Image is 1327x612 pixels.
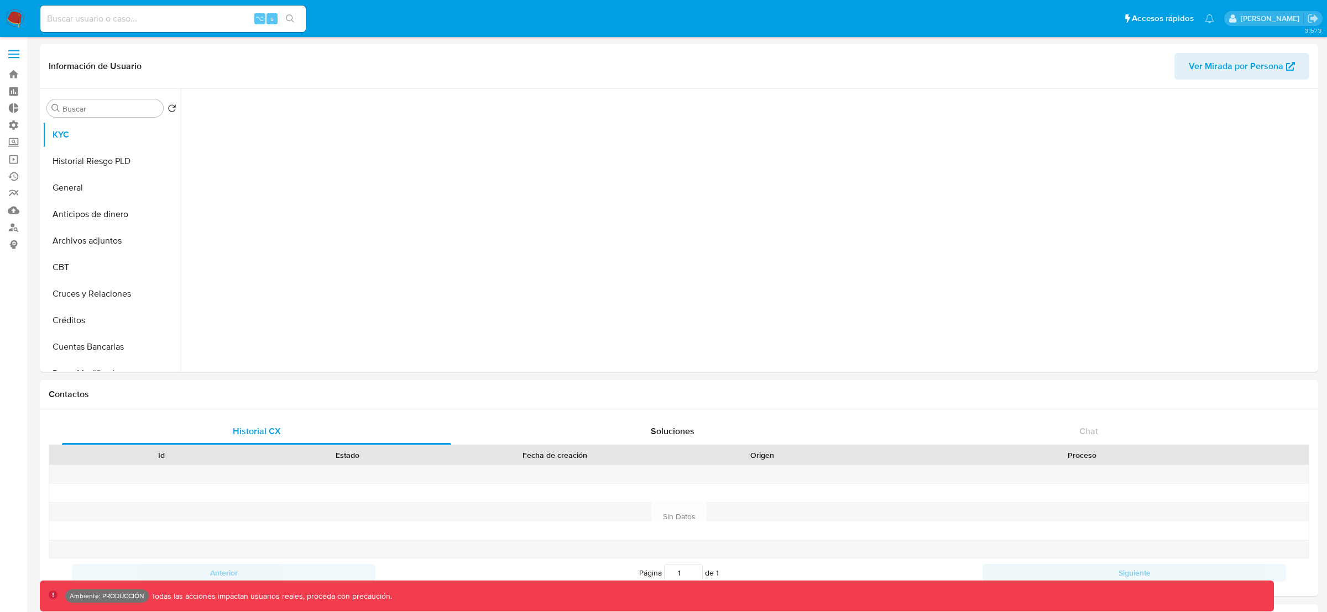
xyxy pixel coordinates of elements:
[43,148,181,175] button: Historial Riesgo PLD
[43,175,181,201] button: General
[716,567,719,578] span: 1
[70,594,144,598] p: Ambiente: PRODUCCIÓN
[43,201,181,228] button: Anticipos de dinero
[49,389,1309,400] h1: Contactos
[51,104,60,113] button: Buscar
[43,122,181,148] button: KYC
[448,450,661,461] div: Fecha de creación
[270,13,274,24] span: s
[43,307,181,334] button: Créditos
[863,450,1301,461] div: Proceso
[1132,13,1194,24] span: Accesos rápidos
[1079,425,1098,437] span: Chat
[233,425,281,437] span: Historial CX
[1189,53,1283,80] span: Ver Mirada por Persona
[677,450,847,461] div: Origen
[62,104,159,114] input: Buscar
[1241,13,1303,24] p: david.garay@mercadolibre.com.co
[43,254,181,281] button: CBT
[76,450,247,461] div: Id
[1205,14,1214,23] a: Notificaciones
[1307,13,1319,24] a: Salir
[72,564,375,582] button: Anterior
[149,591,392,602] p: Todas las acciones impactan usuarios reales, proceda con precaución.
[43,281,181,307] button: Cruces y Relaciones
[639,564,719,582] span: Página de
[651,425,694,437] span: Soluciones
[43,334,181,360] button: Cuentas Bancarias
[262,450,432,461] div: Estado
[168,104,176,116] button: Volver al orden por defecto
[43,228,181,254] button: Archivos adjuntos
[255,13,264,24] span: ⌥
[1174,53,1309,80] button: Ver Mirada por Persona
[49,61,142,72] h1: Información de Usuario
[43,360,181,387] button: Datos Modificados
[40,12,306,26] input: Buscar usuario o caso...
[983,564,1286,582] button: Siguiente
[279,11,301,27] button: search-icon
